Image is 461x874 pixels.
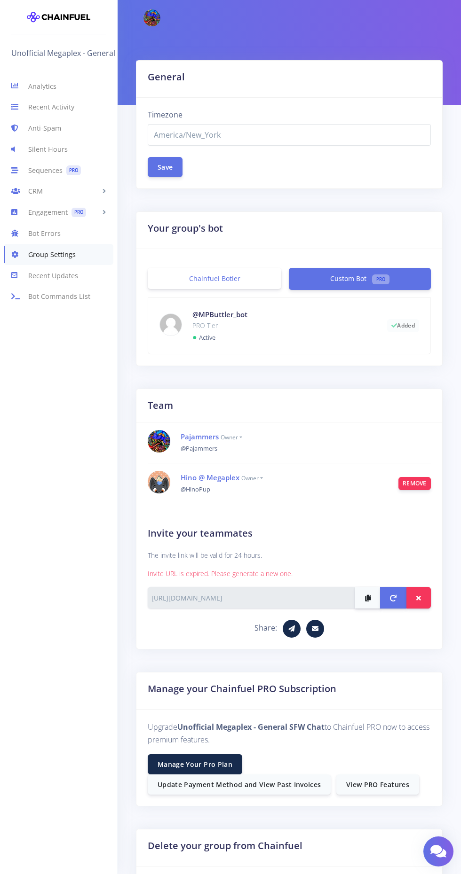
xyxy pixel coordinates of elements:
[336,774,419,795] a: View PRO Features
[136,8,160,28] a: @Pajammers Photo
[148,109,183,120] label: Timezone
[143,9,160,26] img: @Pajammers Photo
[148,268,281,289] a: Chainfuel Botler
[148,682,431,696] h2: Manage your Chainfuel PRO Subscription
[241,474,263,482] small: owner
[192,320,373,331] p: PRO Tier
[148,839,431,853] h2: Delete your group from Chainfuel
[199,333,215,342] small: Active
[148,550,431,561] p: The invite link will be valid for 24 hours.
[160,314,182,336] img: Chainfuel Botler
[72,208,86,218] span: PRO
[11,46,156,61] a: Unofficial Megaplex - General SFW Chat
[181,473,239,482] a: Hino @ Megaplex
[66,165,81,175] span: PRO
[372,274,389,284] span: PRO
[387,319,419,332] button: Added
[254,623,277,633] span: Share:
[148,70,431,84] h2: General
[148,568,431,579] p: Invite URL is expired. Please generate a new one.
[148,398,431,413] h2: Team
[177,722,325,732] b: Unofficial Megaplex - General SFW Chat
[148,754,242,774] a: Manage Your Pro Plan
[148,587,356,609] input: Click to generate a new invite URL
[154,129,425,140] span: America/New_York
[148,774,331,795] a: Update Payment Method and View Past Invoices
[4,244,113,265] a: Group Settings
[148,430,170,453] img: Pajammers Photo
[148,221,431,235] h2: Your group's bot
[221,433,242,441] small: owner
[192,309,373,320] h4: @MPButtler_bot
[181,444,217,453] small: @Pajammers
[192,332,197,342] span: ●
[148,721,431,746] p: Upgrade to Chainfuel PRO now to access premium features.
[398,477,431,490] button: Remove
[181,432,219,441] a: Pajammers
[181,485,210,493] small: @HinoPup
[148,157,183,177] button: Save
[330,274,366,283] span: Custom Bot
[148,526,431,540] h2: Invite your teammates
[27,8,90,26] img: chainfuel-logo
[148,124,431,146] span: America/New_York
[148,471,170,493] img: HinoPup Photo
